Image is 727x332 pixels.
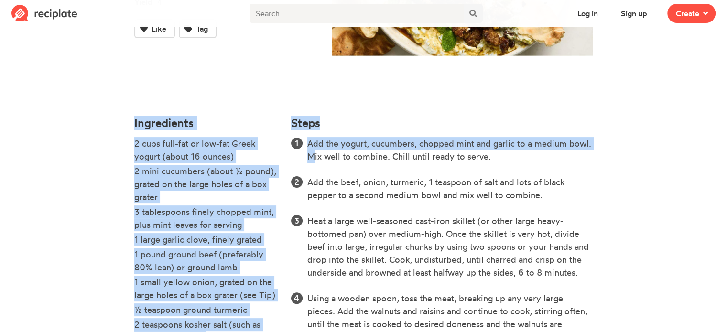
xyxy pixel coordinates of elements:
li: 2 mini cucumbers (about ½ pound), grated on the large holes of a box grater [134,165,280,205]
button: Sign up [612,4,656,23]
h4: Steps [291,117,320,129]
button: Like [134,19,175,38]
li: 1 pound ground beef (preferably 80% lean) or ground lamb [134,248,280,276]
input: Search [250,4,464,23]
button: Log in [569,4,607,23]
li: Heat a large well-seasoned cast-iron skillet (or other large heavy-bottomed pan) over medium-high... [307,214,593,279]
button: Create [667,4,716,23]
li: Add the beef, onion, turmeric, 1 teaspoon of salt and lots of black pepper to a second medium bow... [307,176,593,202]
button: Tag [179,19,217,38]
li: 3 tablespoons finely chopped mint, plus mint leaves for serving [134,205,280,233]
li: Add the yogurt, cucumbers, chopped mint and garlic to a medium bowl. Mix well to combine. Chill u... [307,137,593,163]
li: ½ teaspoon ground turmeric [134,303,280,318]
span: Create [676,8,699,19]
img: Reciplate [11,5,77,22]
h4: Ingredients [134,117,280,129]
li: 1 small yellow onion, grated on the large holes of a box grater (see Tip) [134,276,280,303]
span: Like [152,23,166,34]
li: 1 large garlic clove, finely grated [134,233,280,248]
li: 2 cups full-fat or low-fat Greek yogurt (about 16 ounces) [134,137,280,165]
span: Tag [196,23,208,34]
